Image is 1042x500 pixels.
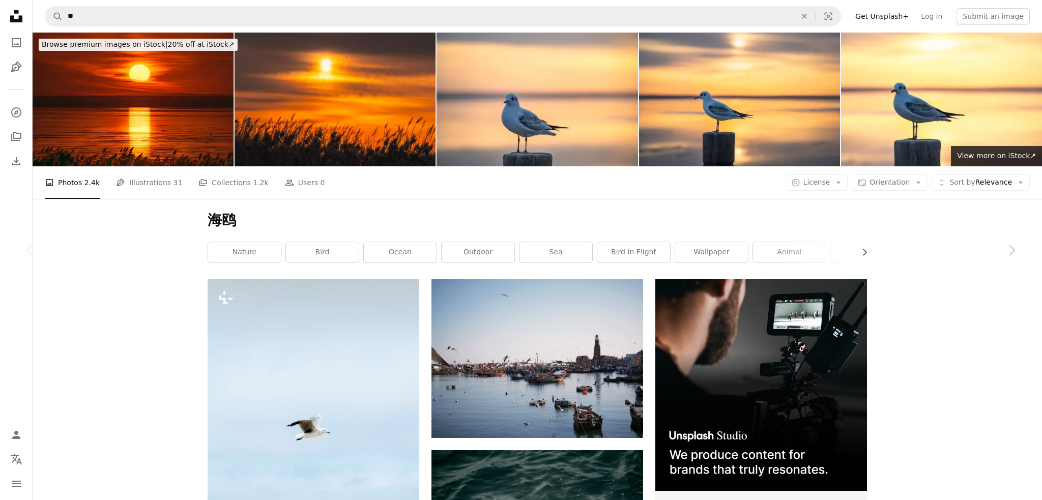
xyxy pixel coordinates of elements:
button: Clear [793,7,816,26]
img: Seagulls at Juyanhai Scenic Area, Ejin Banner, Inner Mongolia, China [437,33,638,166]
button: Language [6,449,26,469]
button: License [786,174,848,191]
a: Illustrations [6,57,26,77]
span: Orientation [870,178,910,186]
a: Explore [6,102,26,123]
a: Illustrations 31 [116,166,182,199]
img: Seagulls at Juyanhai Scenic Area, Ejin Banner, Inner Mongolia, China [841,33,1042,166]
a: Users 0 [285,166,325,199]
span: Browse premium images on iStock | [42,40,167,48]
img: Sunrise over Juyan Lake in Ejina Banner, Alxa League, Inner Mongolia, China [33,33,234,166]
div: 20% off at iStock ↗ [39,39,238,51]
img: Sunrise over Juyan Lake in Ejina Banner, Alxa League, Inner Mongolia, China [235,33,436,166]
a: nature [208,242,281,262]
a: outdoor [442,242,514,262]
button: scroll list to the right [855,242,867,262]
a: Next [981,201,1042,299]
span: License [803,178,830,186]
img: Seagulls at Juyanhai Scenic Area, Ejin Banner, Inner Mongolia, China [639,33,840,166]
button: Visual search [816,7,841,26]
a: Get Unsplash+ [849,8,915,24]
span: Sort by [949,178,975,186]
span: View more on iStock ↗ [957,152,1036,160]
a: animal [753,242,826,262]
a: Browse premium images on iStock|20% off at iStock↗ [33,33,244,57]
span: Relevance [949,178,1012,188]
a: Download History [6,151,26,171]
a: sea [519,242,592,262]
a: Log in / Sign up [6,425,26,445]
a: a couple of birds flying over the ocean [208,434,419,444]
h1: 海鸥 [208,211,867,229]
a: Boats and seagulls fill a harbor on a sunny day. [431,354,643,363]
button: Submit an image [957,8,1030,24]
button: Sort byRelevance [932,174,1030,191]
button: Orientation [852,174,928,191]
span: 0 [320,177,325,188]
a: Log in [915,8,948,24]
a: Photos [6,33,26,53]
img: Boats and seagulls fill a harbor on a sunny day. [431,279,643,438]
a: Collections [6,127,26,147]
span: 31 [173,177,183,188]
a: bird in flight [597,242,670,262]
img: file-1715652217532-464736461acbimage [655,279,867,491]
a: Collections 1.2k [198,166,268,199]
a: bird [286,242,359,262]
a: View more on iStock↗ [951,146,1042,166]
a: wallpaper [675,242,748,262]
form: Find visuals sitewide [45,6,841,26]
span: 1.2k [253,177,268,188]
button: Menu [6,474,26,494]
a: seagull [831,242,904,262]
button: Search Unsplash [45,7,63,26]
a: ocean [364,242,437,262]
